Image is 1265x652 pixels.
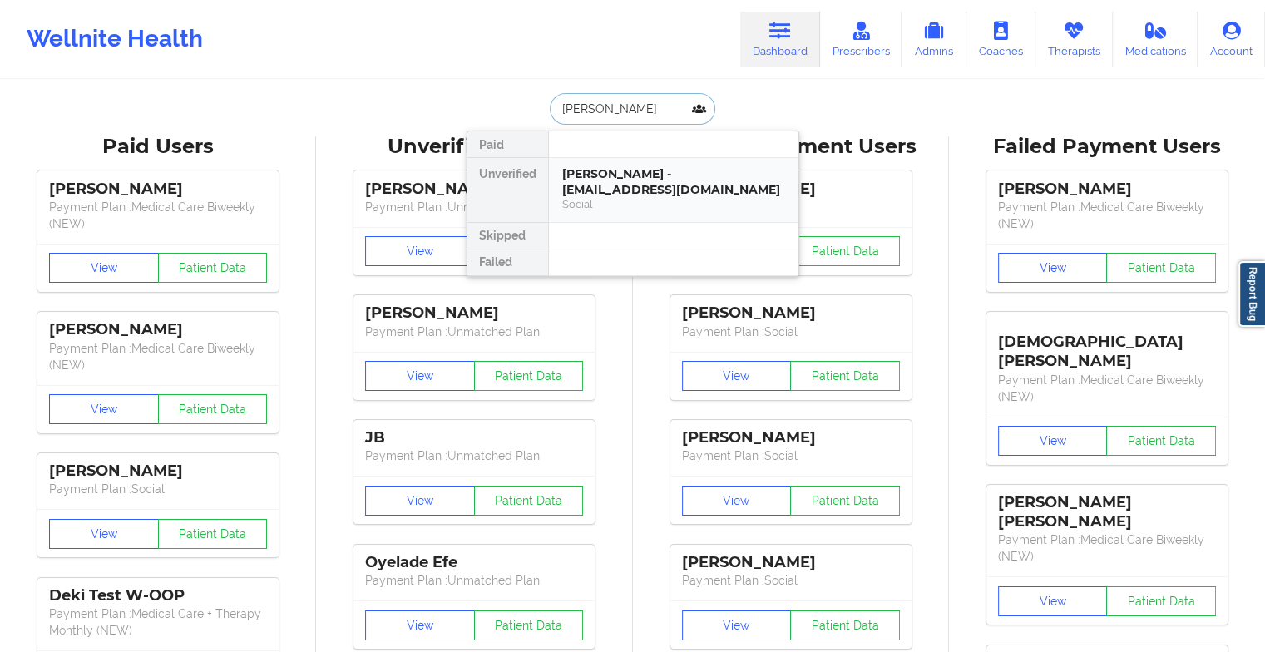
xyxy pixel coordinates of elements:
[966,12,1035,67] a: Coaches
[365,486,475,516] button: View
[12,134,304,160] div: Paid Users
[328,134,620,160] div: Unverified Users
[562,166,785,197] div: [PERSON_NAME] - [EMAIL_ADDRESS][DOMAIN_NAME]
[49,394,159,424] button: View
[682,361,792,391] button: View
[158,253,268,283] button: Patient Data
[998,372,1216,405] p: Payment Plan : Medical Care Biweekly (NEW)
[998,199,1216,232] p: Payment Plan : Medical Care Biweekly (NEW)
[365,361,475,391] button: View
[49,253,159,283] button: View
[158,394,268,424] button: Patient Data
[467,158,548,223] div: Unverified
[790,486,900,516] button: Patient Data
[1198,12,1265,67] a: Account
[902,12,966,67] a: Admins
[961,134,1253,160] div: Failed Payment Users
[467,131,548,158] div: Paid
[365,304,583,323] div: [PERSON_NAME]
[49,180,267,199] div: [PERSON_NAME]
[365,428,583,447] div: JB
[49,586,267,605] div: Deki Test W-OOP
[998,531,1216,565] p: Payment Plan : Medical Care Biweekly (NEW)
[365,553,583,572] div: Oyelade Efe
[998,320,1216,371] div: [DEMOGRAPHIC_DATA][PERSON_NAME]
[474,610,584,640] button: Patient Data
[49,199,267,232] p: Payment Plan : Medical Care Biweekly (NEW)
[790,236,900,266] button: Patient Data
[682,610,792,640] button: View
[562,197,785,211] div: Social
[49,605,267,639] p: Payment Plan : Medical Care + Therapy Monthly (NEW)
[365,572,583,589] p: Payment Plan : Unmatched Plan
[467,249,548,276] div: Failed
[998,493,1216,531] div: [PERSON_NAME] [PERSON_NAME]
[1113,12,1198,67] a: Medications
[998,586,1108,616] button: View
[474,486,584,516] button: Patient Data
[365,447,583,464] p: Payment Plan : Unmatched Plan
[682,304,900,323] div: [PERSON_NAME]
[365,180,583,199] div: [PERSON_NAME]
[365,236,475,266] button: View
[682,553,900,572] div: [PERSON_NAME]
[1106,426,1216,456] button: Patient Data
[474,361,584,391] button: Patient Data
[49,481,267,497] p: Payment Plan : Social
[365,324,583,340] p: Payment Plan : Unmatched Plan
[49,519,159,549] button: View
[365,610,475,640] button: View
[158,519,268,549] button: Patient Data
[998,180,1216,199] div: [PERSON_NAME]
[1106,586,1216,616] button: Patient Data
[998,253,1108,283] button: View
[1238,261,1265,327] a: Report Bug
[682,572,900,589] p: Payment Plan : Social
[49,462,267,481] div: [PERSON_NAME]
[998,426,1108,456] button: View
[740,12,820,67] a: Dashboard
[682,447,900,464] p: Payment Plan : Social
[682,486,792,516] button: View
[1035,12,1113,67] a: Therapists
[1106,253,1216,283] button: Patient Data
[467,223,548,249] div: Skipped
[682,324,900,340] p: Payment Plan : Social
[820,12,902,67] a: Prescribers
[365,199,583,215] p: Payment Plan : Unmatched Plan
[790,610,900,640] button: Patient Data
[790,361,900,391] button: Patient Data
[682,428,900,447] div: [PERSON_NAME]
[49,320,267,339] div: [PERSON_NAME]
[49,340,267,373] p: Payment Plan : Medical Care Biweekly (NEW)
